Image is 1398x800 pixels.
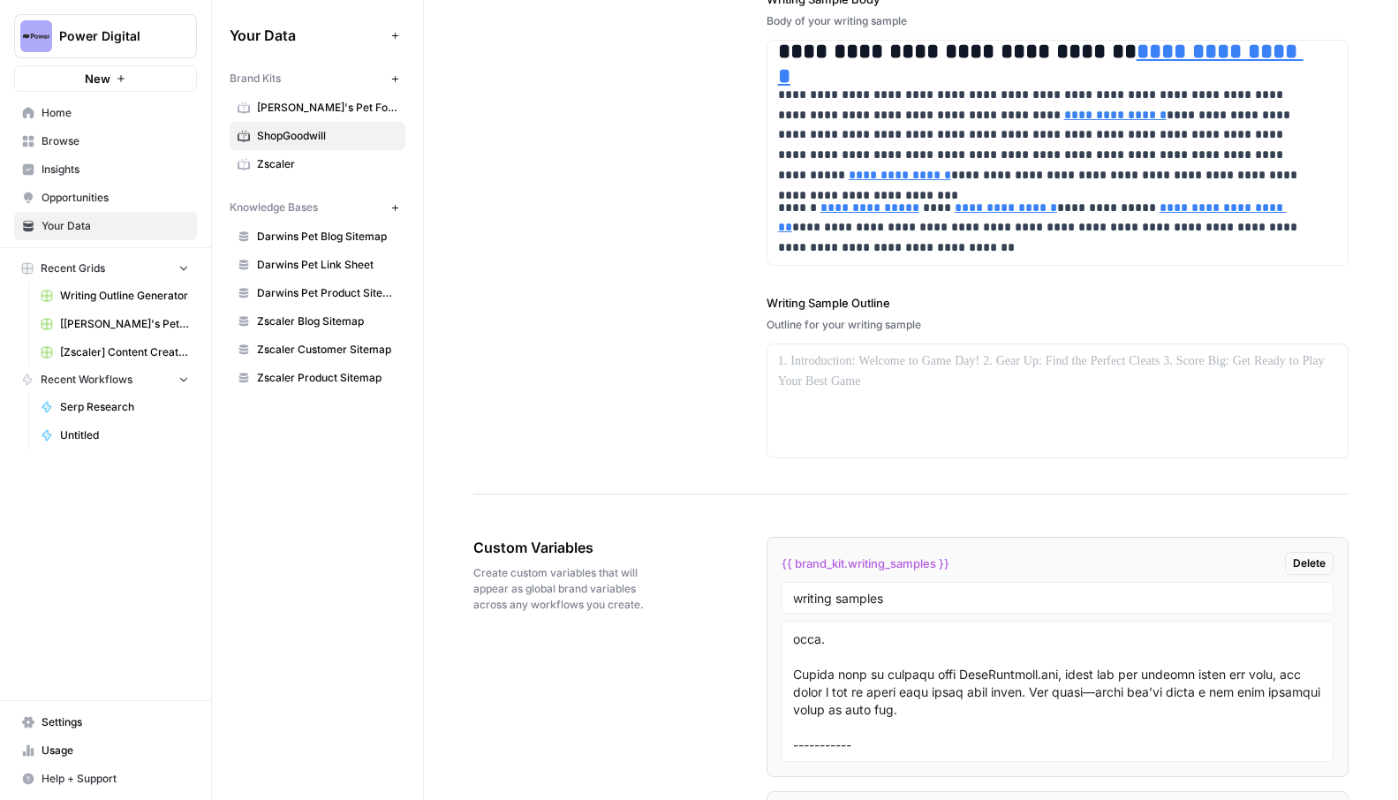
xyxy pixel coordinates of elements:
[782,555,949,572] span: {{ brand_kit.writing_samples }}
[60,427,189,443] span: Untitled
[42,133,189,149] span: Browse
[33,393,197,421] a: Serp Research
[14,99,197,127] a: Home
[14,212,197,240] a: Your Data
[257,257,397,273] span: Darwins Pet Link Sheet
[230,251,405,279] a: Darwins Pet Link Sheet
[42,218,189,234] span: Your Data
[14,765,197,793] button: Help + Support
[230,223,405,251] a: Darwins Pet Blog Sitemap
[230,279,405,307] a: Darwins Pet Product Sitemap
[60,316,189,332] span: [[PERSON_NAME]'s Pet] Content Creation
[767,294,1349,312] label: Writing Sample Outline
[41,260,105,276] span: Recent Grids
[793,590,1322,606] input: Variable Name
[793,629,1322,754] textarea: 43 Lore Ipsumdol Sitametc Adipi Elits Doeiu Tempor inci utlabore Etdolor’m aliquae—adm veniamquis...
[1293,555,1326,571] span: Delete
[230,25,384,46] span: Your Data
[85,70,110,87] span: New
[14,14,197,58] button: Workspace: Power Digital
[473,565,668,613] span: Create custom variables that will appear as global brand variables across any workflows you create.
[42,714,189,730] span: Settings
[257,285,397,301] span: Darwins Pet Product Sitemap
[230,307,405,336] a: Zscaler Blog Sitemap
[42,105,189,121] span: Home
[257,342,397,358] span: Zscaler Customer Sitemap
[257,128,397,144] span: ShopGoodwill
[230,150,405,178] a: Zscaler
[41,372,132,388] span: Recent Workflows
[14,736,197,765] a: Usage
[14,127,197,155] a: Browse
[257,229,397,245] span: Darwins Pet Blog Sitemap
[257,313,397,329] span: Zscaler Blog Sitemap
[257,100,397,116] span: [PERSON_NAME]'s Pet Food
[14,366,197,393] button: Recent Workflows
[230,364,405,392] a: Zscaler Product Sitemap
[33,282,197,310] a: Writing Outline Generator
[33,310,197,338] a: [[PERSON_NAME]'s Pet] Content Creation
[1285,552,1334,575] button: Delete
[14,255,197,282] button: Recent Grids
[42,771,189,787] span: Help + Support
[257,156,397,172] span: Zscaler
[230,200,318,215] span: Knowledge Bases
[20,20,52,52] img: Power Digital Logo
[14,708,197,736] a: Settings
[42,743,189,758] span: Usage
[230,122,405,150] a: ShopGoodwill
[230,336,405,364] a: Zscaler Customer Sitemap
[60,399,189,415] span: Serp Research
[60,344,189,360] span: [Zscaler] Content Creation
[14,184,197,212] a: Opportunities
[33,338,197,366] a: [Zscaler] Content Creation
[230,71,281,87] span: Brand Kits
[42,190,189,206] span: Opportunities
[59,27,166,45] span: Power Digital
[60,288,189,304] span: Writing Outline Generator
[767,317,1349,333] div: Outline for your writing sample
[14,155,197,184] a: Insights
[257,370,397,386] span: Zscaler Product Sitemap
[42,162,189,177] span: Insights
[767,13,1349,29] div: Body of your writing sample
[14,65,197,92] button: New
[230,94,405,122] a: [PERSON_NAME]'s Pet Food
[473,537,668,558] span: Custom Variables
[33,421,197,449] a: Untitled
